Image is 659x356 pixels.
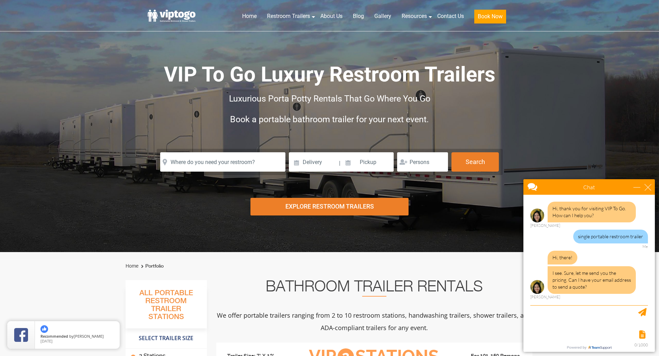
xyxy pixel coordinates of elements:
[289,152,338,172] input: Delivery
[474,10,506,23] button: Book Now
[14,328,28,342] img: Review Rating
[216,280,532,297] h2: Bathroom Trailer Rentals
[40,334,68,339] span: Recommended
[229,94,430,104] span: Luxurious Porta Potty Rentals That Go Where You Go
[216,309,532,334] p: We offer portable trailers ranging from 2 to 10 restroom stations, handwashing trailers, shower t...
[432,9,469,24] a: Contact Us
[519,175,659,356] iframe: Live Chat Box
[341,152,394,172] input: Pickup
[369,9,396,24] a: Gallery
[160,152,285,172] input: Where do you need your restroom?
[262,9,315,24] a: Restroom Trailers
[164,62,495,87] span: VIP To Go Luxury Restroom Trailers
[339,152,340,174] span: |
[348,9,369,24] a: Blog
[230,114,429,124] span: Book a portable bathroom trailer for your next event.
[451,152,499,172] button: Search
[397,152,448,172] input: Persons
[126,263,138,269] a: Home
[139,262,164,270] li: Portfolio
[126,332,207,345] h4: Select Trailer Size
[315,9,348,24] a: About Us
[396,9,432,24] a: Resources
[40,334,114,339] span: by
[40,325,48,333] img: thumbs up icon
[40,338,53,344] span: [DATE]
[74,334,104,339] span: [PERSON_NAME]
[469,9,511,28] a: Book Now
[237,9,262,24] a: Home
[250,198,409,215] div: Explore Restroom Trailers
[126,287,207,328] h3: All Portable Restroom Trailer Stations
